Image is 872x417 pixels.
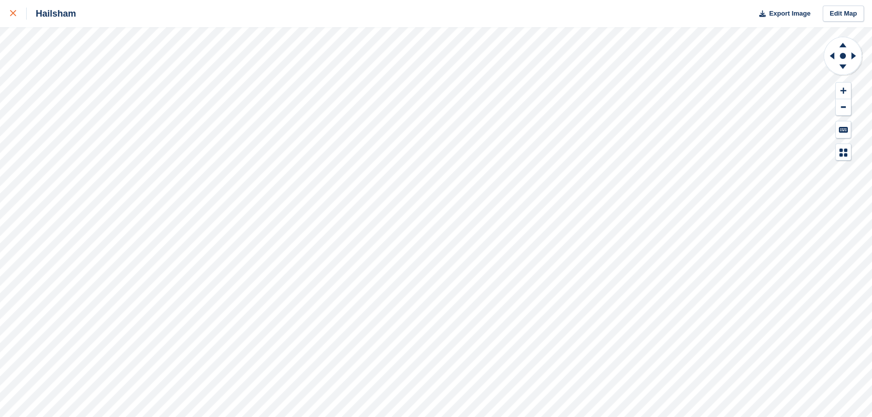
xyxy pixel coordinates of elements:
a: Edit Map [823,6,864,22]
button: Zoom Out [836,99,851,116]
button: Zoom In [836,83,851,99]
div: Hailsham [27,8,76,20]
button: Export Image [753,6,811,22]
button: Map Legend [836,144,851,161]
button: Keyboard Shortcuts [836,121,851,138]
span: Export Image [769,9,810,19]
